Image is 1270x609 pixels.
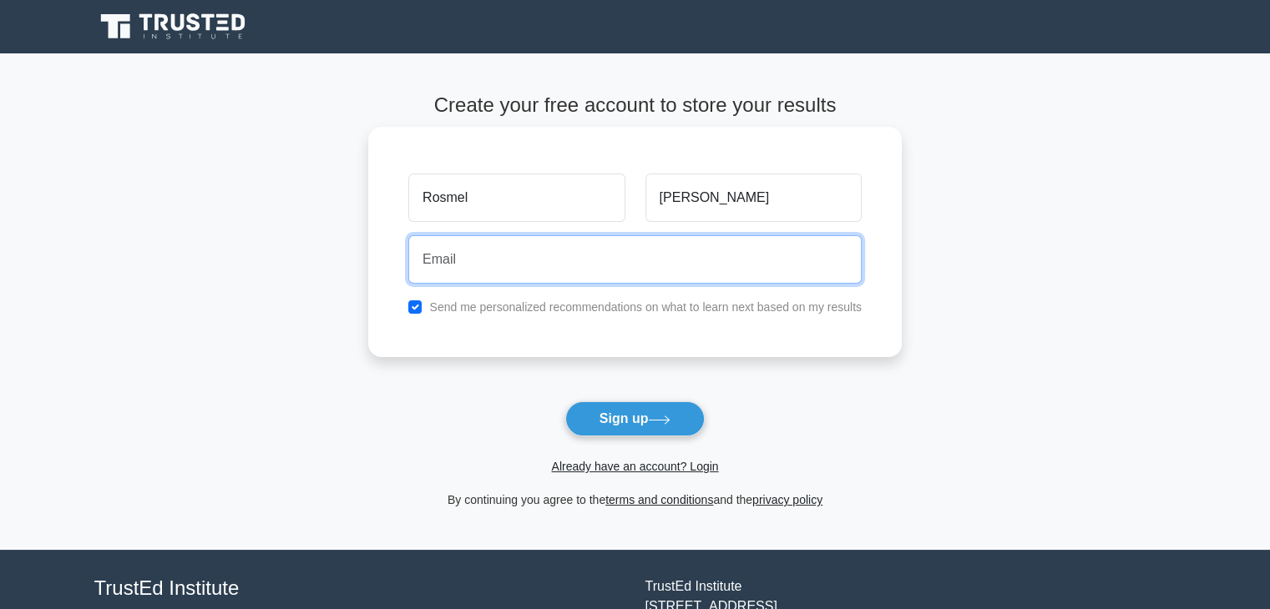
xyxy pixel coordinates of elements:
[429,300,862,314] label: Send me personalized recommendations on what to learn next based on my results
[94,576,625,601] h4: TrustEd Institute
[565,401,706,436] button: Sign up
[605,493,713,506] a: terms and conditions
[368,93,902,118] h4: Create your free account to store your results
[645,174,862,222] input: Last name
[358,490,912,510] div: By continuing you agree to the and the
[408,235,862,284] input: Email
[752,493,822,506] a: privacy policy
[408,174,625,222] input: First name
[551,460,718,473] a: Already have an account? Login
